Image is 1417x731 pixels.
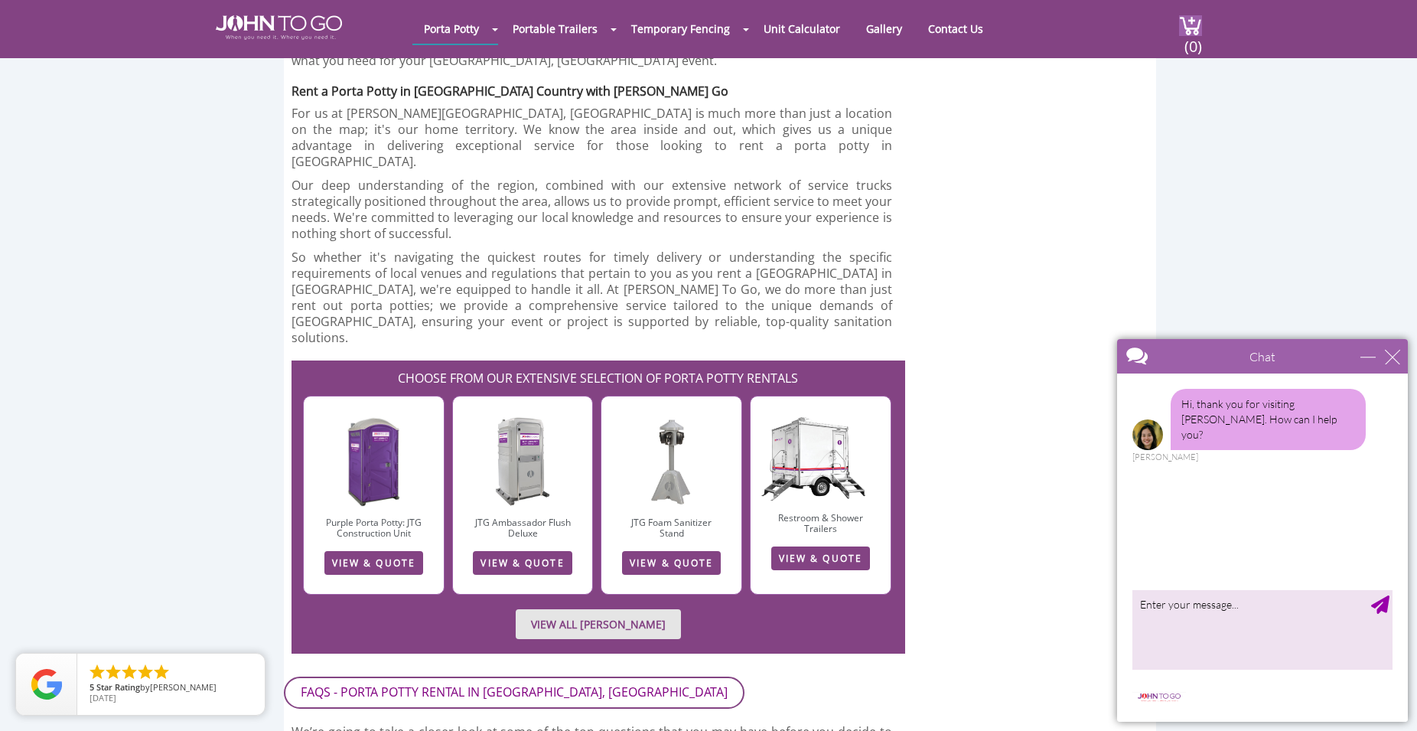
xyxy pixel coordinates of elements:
a: JTG Ambassador Flush Deluxe [475,516,571,540]
a: Temporary Fencing [620,14,741,44]
span: 5 [90,681,94,693]
a: Purple Porta Potty: JTG Construction Unit [326,516,422,540]
img: construction-unit.jpg [344,416,402,507]
span: (0) [1184,24,1202,57]
img: cart a [1179,15,1202,36]
p: For us at [PERSON_NAME][GEOGRAPHIC_DATA], [GEOGRAPHIC_DATA] is much more than just a location on ... [292,106,892,170]
span: [DATE] [90,692,116,703]
li:  [88,663,106,681]
span: Star Rating [96,681,140,693]
a: Gallery [855,14,914,44]
a: VIEW & QUOTE [473,551,572,575]
a: Unit Calculator [752,14,852,44]
li:  [152,663,171,681]
img: FSS.jpg [646,416,698,507]
h2: CHOOSE FROM OUR EXTENSIVE SELECTION OF PORTA POTTY RENTALS [299,361,897,388]
img: JTG-2-Mini-1_cutout.png [751,389,891,503]
iframe: Live Chat Box [1108,330,1417,731]
a: Portable Trailers [501,14,609,44]
p: So whether it's navigating the quickest routes for timely delivery or understanding the specific ... [292,250,892,346]
img: JOHN to go [216,15,342,40]
li:  [104,663,122,681]
li:  [136,663,155,681]
a: JTG Foam Sanitizer Stand [631,516,712,540]
a: VIEW ALL [PERSON_NAME] [516,609,681,639]
li:  [120,663,138,681]
a: VIEW & QUOTE [324,551,423,575]
a: Restroom & Shower Trailers [778,511,863,535]
img: AFD-1.jpg [494,416,552,507]
h2: Rent a Porta Potty in [GEOGRAPHIC_DATA] Country with [PERSON_NAME] Go [292,84,930,99]
a: VIEW & QUOTE [622,551,721,575]
h2: FAQs - PORTA POTTY RENTAL IN [GEOGRAPHIC_DATA], [GEOGRAPHIC_DATA] [284,677,744,709]
span: by [90,683,252,693]
span: [PERSON_NAME] [150,681,217,693]
a: Contact Us [917,14,995,44]
img: Review Rating [31,669,62,700]
a: Porta Potty [412,14,490,44]
p: Our deep understanding of the region, combined with our extensive network of service trucks strat... [292,178,892,242]
a: VIEW & QUOTE [771,547,870,570]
